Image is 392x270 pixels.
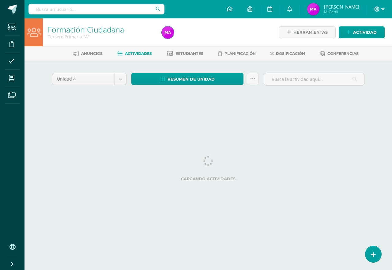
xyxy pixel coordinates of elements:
[327,51,359,56] span: Conferencias
[57,73,110,85] span: Unidad 4
[52,73,126,85] a: Unidad 4
[81,51,103,56] span: Anuncios
[224,51,256,56] span: Planificación
[168,74,215,85] span: Resumen de unidad
[48,34,154,40] div: Tercero Primaria 'A'
[28,4,164,14] input: Busca un usuario...
[48,24,124,35] a: Formación Ciudadana
[264,73,364,85] input: Busca la actividad aquí...
[293,27,328,38] span: Herramientas
[167,49,203,59] a: Estudiantes
[162,26,174,39] img: 0b5bb679c4e009f27ddc545201dd55b4.png
[48,25,154,34] h1: Formación Ciudadana
[276,51,305,56] span: Dosificación
[339,26,385,38] a: Actividad
[117,49,152,59] a: Actividades
[73,49,103,59] a: Anuncios
[279,26,336,38] a: Herramientas
[320,49,359,59] a: Conferencias
[270,49,305,59] a: Dosificación
[324,9,359,14] span: Mi Perfil
[125,51,152,56] span: Actividades
[175,51,203,56] span: Estudiantes
[307,3,319,15] img: 0b5bb679c4e009f27ddc545201dd55b4.png
[324,4,359,10] span: [PERSON_NAME]
[218,49,256,59] a: Planificación
[52,177,364,181] label: Cargando actividades
[131,73,243,85] a: Resumen de unidad
[353,27,377,38] span: Actividad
